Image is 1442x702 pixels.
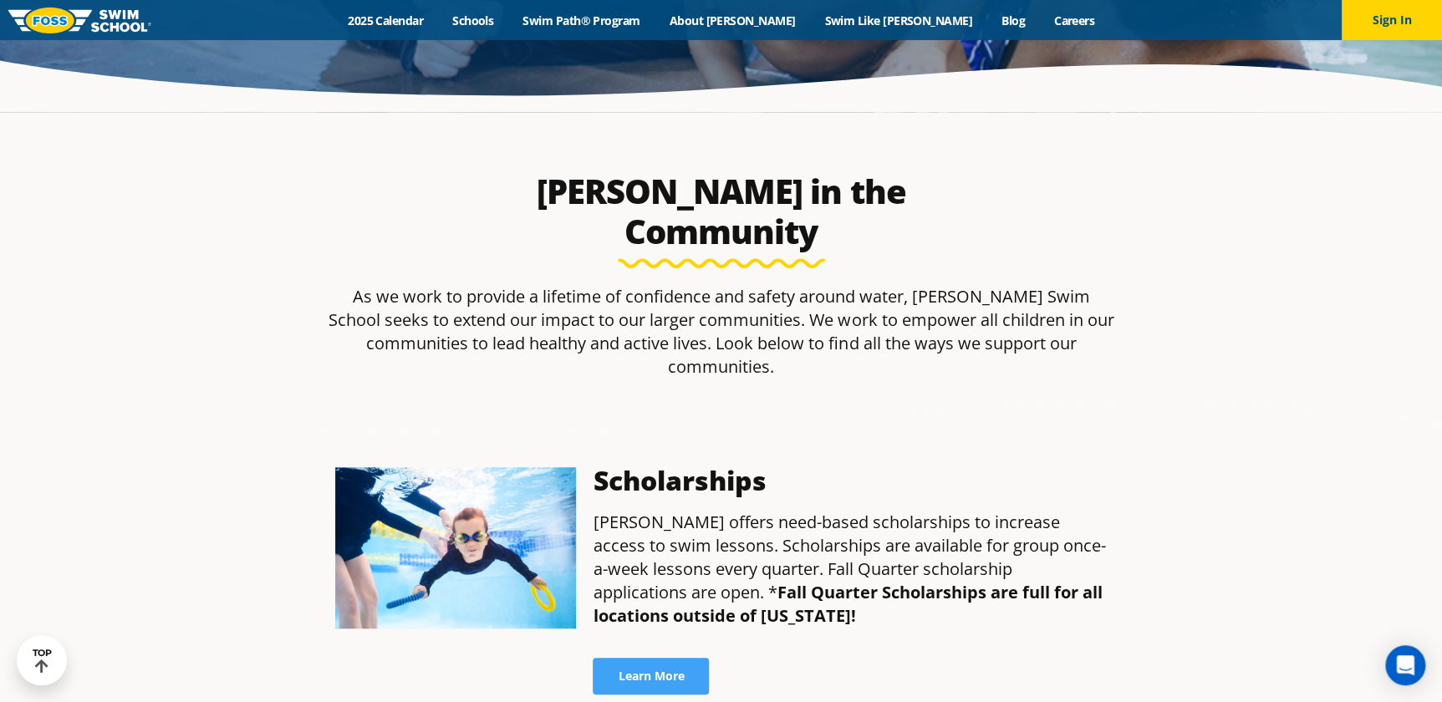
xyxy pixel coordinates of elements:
[494,171,949,252] h2: [PERSON_NAME] in the Community
[327,285,1116,379] p: As we work to provide a lifetime of confidence and safety around water, [PERSON_NAME] Swim School...
[438,13,508,28] a: Schools
[593,581,1102,627] strong: Fall Quarter Scholarships are full for all locations outside of [US_STATE]!
[593,658,709,694] a: Learn More
[655,13,810,28] a: About [PERSON_NAME]
[508,13,655,28] a: Swim Path® Program
[33,648,52,674] div: TOP
[986,13,1039,28] a: Blog
[8,8,151,33] img: FOSS Swim School Logo
[593,511,1107,628] p: [PERSON_NAME] offers need-based scholarships to increase access to swim lessons. Scholarships are...
[593,467,1107,494] h3: Scholarships
[334,13,438,28] a: 2025 Calendar
[1039,13,1108,28] a: Careers
[1385,645,1425,685] div: Open Intercom Messenger
[810,13,987,28] a: Swim Like [PERSON_NAME]
[618,670,684,682] span: Learn More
